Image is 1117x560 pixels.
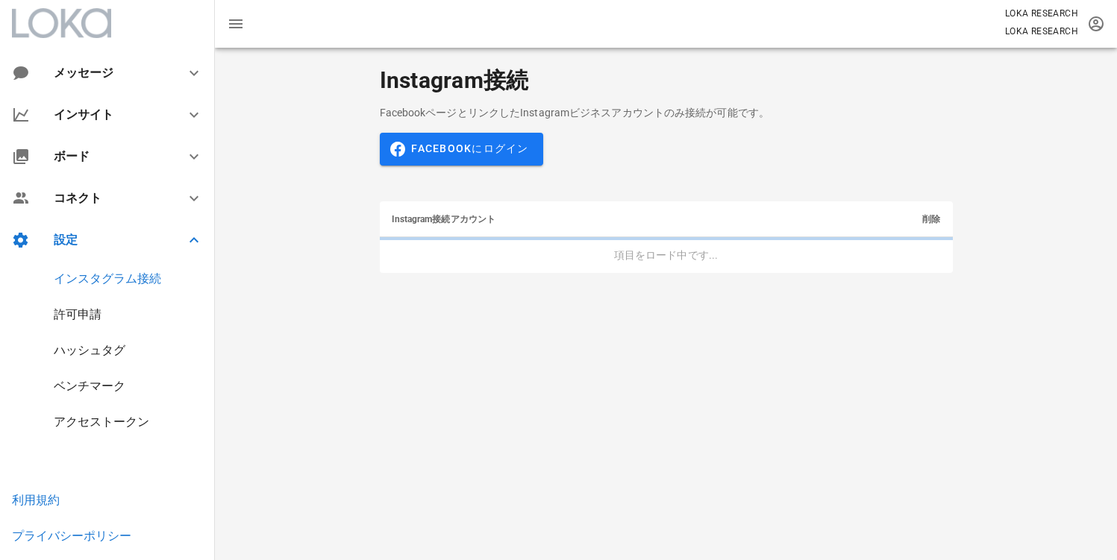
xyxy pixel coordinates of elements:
[12,529,131,543] a: プライバシーポリシー
[380,104,953,121] p: FacebookページとリンクしたInstagramビジネスアカウントのみ接続が可能です。
[54,233,167,247] div: 設定
[54,271,161,286] a: インスタグラム接続
[394,142,528,156] span: Facebookにログイン
[922,214,940,224] span: 削除
[54,107,167,122] div: インサイト
[380,69,529,92] h2: Instagram接続
[380,142,544,154] a: Facebookにログイン
[54,343,125,357] a: ハッシュタグ
[380,201,812,237] th: Instagram接続アカウント
[1005,6,1078,21] p: LOKA RESEARCH
[54,379,125,393] a: ベンチマーク
[380,133,544,166] button: Facebookにログイン
[54,415,149,429] a: アクセストークン
[54,307,101,321] a: 許可申請
[380,237,953,273] td: 項目をロード中です...
[1005,24,1078,39] p: LOKA RESEARCH
[54,191,167,205] div: コネクト
[392,214,496,224] span: Instagram接続アカウント
[54,149,167,163] div: ボード
[54,66,161,80] div: メッセージ
[12,493,60,507] a: 利用規約
[811,201,952,237] th: 削除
